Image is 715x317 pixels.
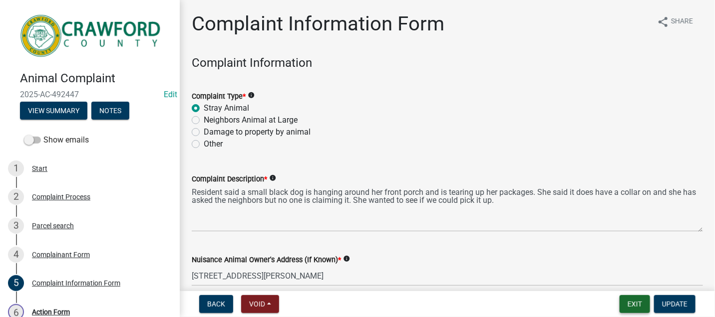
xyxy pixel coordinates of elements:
label: Show emails [24,134,89,146]
label: Complaint Description [192,176,267,183]
div: Complaint Process [32,193,90,200]
h1: Complaint Information Form [192,12,444,36]
h4: Animal Complaint [20,71,172,86]
wm-modal-confirm: Notes [91,107,129,115]
div: 5 [8,275,24,291]
img: Crawford County, Georgia [20,10,164,61]
label: Nuisance Animal Owner's Address (If Known) [192,257,341,264]
i: share [657,16,669,28]
div: Parcel search [32,222,74,229]
button: View Summary [20,102,87,120]
h4: Complaint Information [192,56,703,70]
button: Back [199,295,233,313]
button: shareShare [649,12,701,31]
span: Share [671,16,693,28]
span: Update [662,300,688,308]
wm-modal-confirm: Summary [20,107,87,115]
div: 3 [8,218,24,234]
span: Void [249,300,265,308]
a: Edit [164,90,177,99]
div: 2 [8,189,24,205]
span: 2025-AC-492447 [20,90,160,99]
button: Void [241,295,279,313]
span: Back [207,300,225,308]
label: Other [204,138,223,150]
label: Neighbors Animal at Large [204,114,298,126]
button: Exit [620,295,650,313]
div: Start [32,165,47,172]
button: Notes [91,102,129,120]
div: Complaint Information Form [32,280,120,287]
i: info [343,255,350,262]
label: Complaint Type [192,93,246,100]
div: Action Form [32,309,70,316]
i: info [248,92,255,99]
i: info [269,174,276,181]
button: Update [654,295,696,313]
div: 1 [8,160,24,176]
label: Damage to property by animal [204,126,311,138]
label: Stray Animal [204,102,249,114]
wm-modal-confirm: Edit Application Number [164,90,177,99]
div: Complainant Form [32,251,90,258]
div: 4 [8,247,24,263]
